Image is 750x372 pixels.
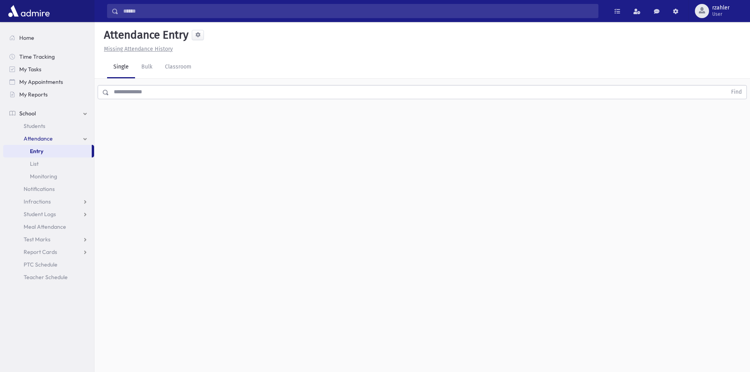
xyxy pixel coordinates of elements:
a: School [3,107,94,120]
a: My Reports [3,88,94,101]
span: User [712,11,730,17]
span: Teacher Schedule [24,274,68,281]
span: Meal Attendance [24,223,66,230]
a: Report Cards [3,246,94,258]
a: Home [3,31,94,44]
span: PTC Schedule [24,261,57,268]
span: Home [19,34,34,41]
span: Students [24,122,45,130]
a: PTC Schedule [3,258,94,271]
a: My Tasks [3,63,94,76]
a: Notifications [3,183,94,195]
a: My Appointments [3,76,94,88]
a: Monitoring [3,170,94,183]
h5: Attendance Entry [101,28,189,42]
span: School [19,110,36,117]
a: Teacher Schedule [3,271,94,283]
span: Test Marks [24,236,50,243]
a: Test Marks [3,233,94,246]
a: Time Tracking [3,50,94,63]
span: Monitoring [30,173,57,180]
span: Attendance [24,135,53,142]
a: Missing Attendance History [101,46,173,52]
u: Missing Attendance History [104,46,173,52]
a: List [3,157,94,170]
button: Find [726,85,746,99]
a: Students [3,120,94,132]
span: My Reports [19,91,48,98]
a: Infractions [3,195,94,208]
span: Student Logs [24,211,56,218]
span: Report Cards [24,248,57,255]
span: My Appointments [19,78,63,85]
span: Infractions [24,198,51,205]
span: rzahler [712,5,730,11]
span: Notifications [24,185,55,192]
a: Classroom [159,56,198,78]
img: AdmirePro [6,3,52,19]
span: Entry [30,148,43,155]
a: Attendance [3,132,94,145]
input: Search [119,4,598,18]
span: List [30,160,39,167]
span: My Tasks [19,66,41,73]
a: Entry [3,145,92,157]
a: Single [107,56,135,78]
a: Student Logs [3,208,94,220]
span: Time Tracking [19,53,55,60]
a: Meal Attendance [3,220,94,233]
a: Bulk [135,56,159,78]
